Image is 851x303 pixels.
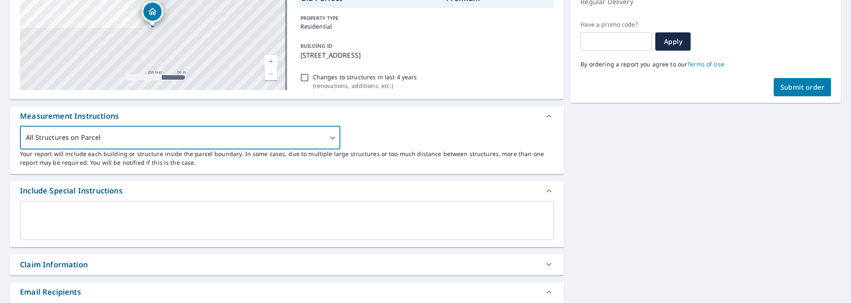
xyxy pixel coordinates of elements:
[662,37,684,46] span: Apply
[300,42,332,49] p: BUILDING ID
[265,55,277,68] a: Current Level 17, Zoom In
[300,50,551,60] p: [STREET_ADDRESS]
[580,21,652,28] label: Have a promo code?
[142,1,163,27] div: Dropped pin, building 1, Residential property, 30W071 Kensington Dr Warrenville, IL 60555
[10,282,564,302] div: Email Recipients
[313,81,417,90] p: ( renovations, additions, etc. )
[313,73,417,81] p: Changes to structures in last 4 years
[20,149,554,167] p: Your report will include each building or structure inside the parcel boundary. In some cases, du...
[687,60,724,68] a: Terms of Use
[580,61,831,68] p: By ordering a report you agree to our
[20,185,123,196] div: Include Special Instructions
[265,68,277,80] a: Current Level 17, Zoom Out
[300,22,551,31] p: Residential
[300,15,551,22] p: PROPERTY TYPE
[20,126,340,149] div: All Structures on Parcel
[20,110,119,122] div: Measurement Instructions
[10,254,564,275] div: Claim Information
[774,78,831,96] button: Submit order
[655,32,691,51] button: Apply
[20,286,81,298] div: Email Recipients
[20,259,88,270] div: Claim Information
[10,106,564,126] div: Measurement Instructions
[780,83,825,92] span: Submit order
[10,181,564,201] div: Include Special Instructions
